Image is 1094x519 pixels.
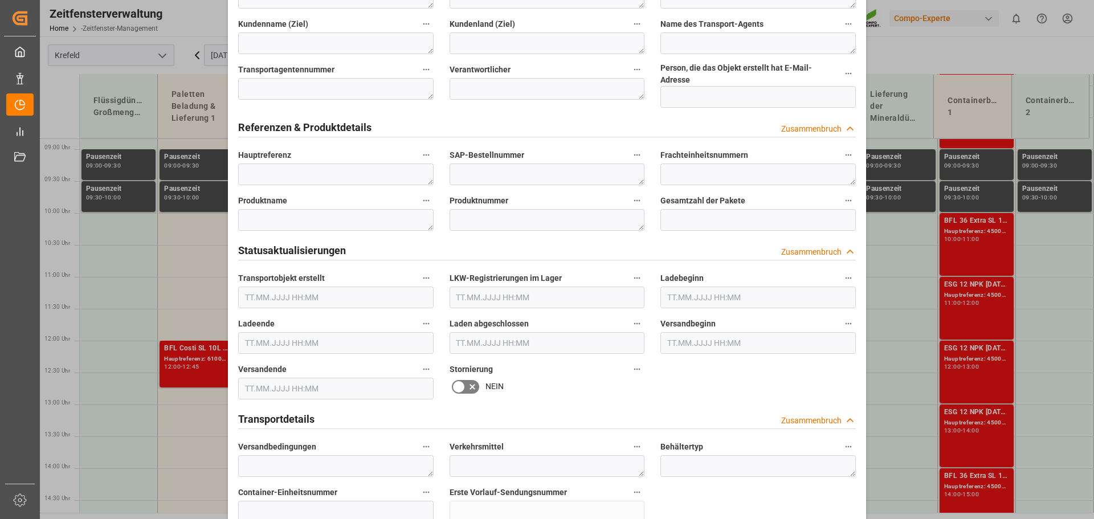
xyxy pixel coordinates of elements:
font: NEIN [485,382,504,391]
input: TT.MM.JJJJ HH:MM [238,287,434,308]
button: Person, die das Objekt erstellt hat E-Mail-Adresse [841,66,856,81]
font: Kundenname (Ziel) [238,19,308,28]
font: Ladebeginn [660,273,704,283]
button: Container-Einheitsnummer [419,485,434,500]
button: LKW-Registrierungen im Lager [630,271,644,285]
button: Versandbedingungen [419,439,434,454]
button: Verantwortlicher [630,62,644,77]
button: Transportagentennummer [419,62,434,77]
button: Behältertyp [841,439,856,454]
button: Kundenland (Ziel) [630,17,644,31]
font: Versandbedingungen [238,442,316,451]
button: Transportobjekt erstellt [419,271,434,285]
font: Hauptreferenz [238,150,291,160]
input: TT.MM.JJJJ HH:MM [660,287,856,308]
font: Versandende [238,365,287,374]
font: Zusammenbruch [781,416,842,425]
font: Transportagentennummer [238,65,334,74]
font: Verantwortlicher [450,65,511,74]
button: Ladeende [419,316,434,331]
button: Produktnummer [630,193,644,208]
button: Ladebeginn [841,271,856,285]
font: Frachteinheitsnummern [660,150,748,160]
button: Frachteinheitsnummern [841,148,856,162]
button: Gesamtzahl der Pakete [841,193,856,208]
input: TT.MM.JJJJ HH:MM [238,378,434,399]
font: Stornierung [450,365,493,374]
button: Versandende [419,362,434,377]
font: Container-Einheitsnummer [238,488,337,497]
button: Verkehrsmittel [630,439,644,454]
font: Verkehrsmittel [450,442,504,451]
font: Produktnummer [450,196,508,205]
font: Name des Transport-Agents [660,19,764,28]
button: Erste Vorlauf-Sendungsnummer [630,485,644,500]
font: Versandbeginn [660,319,716,328]
font: Zusammenbruch [781,247,842,256]
font: Erste Vorlauf-Sendungsnummer [450,488,567,497]
font: Ladeende [238,319,275,328]
font: Gesamtzahl der Pakete [660,196,745,205]
font: Kundenland (Ziel) [450,19,515,28]
font: Laden abgeschlossen [450,319,529,328]
font: Person, die das Objekt erstellt hat E-Mail-Adresse [660,63,812,84]
font: Statusaktualisierungen [238,244,346,256]
font: Zusammenbruch [781,124,842,133]
button: Laden abgeschlossen [630,316,644,331]
button: SAP-Bestellnummer [630,148,644,162]
button: Name des Transport-Agents [841,17,856,31]
input: TT.MM.JJJJ HH:MM [238,332,434,354]
input: TT.MM.JJJJ HH:MM [450,287,645,308]
font: Behältertyp [660,442,703,451]
font: SAP-Bestellnummer [450,150,524,160]
button: Kundenname (Ziel) [419,17,434,31]
button: Hauptreferenz [419,148,434,162]
input: TT.MM.JJJJ HH:MM [660,332,856,354]
font: Transportobjekt erstellt [238,273,325,283]
font: Referenzen & Produktdetails [238,121,372,133]
font: Transportdetails [238,413,315,425]
font: LKW-Registrierungen im Lager [450,273,562,283]
input: TT.MM.JJJJ HH:MM [450,332,645,354]
button: Produktname [419,193,434,208]
button: Stornierung [630,362,644,377]
button: Versandbeginn [841,316,856,331]
font: Produktname [238,196,287,205]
